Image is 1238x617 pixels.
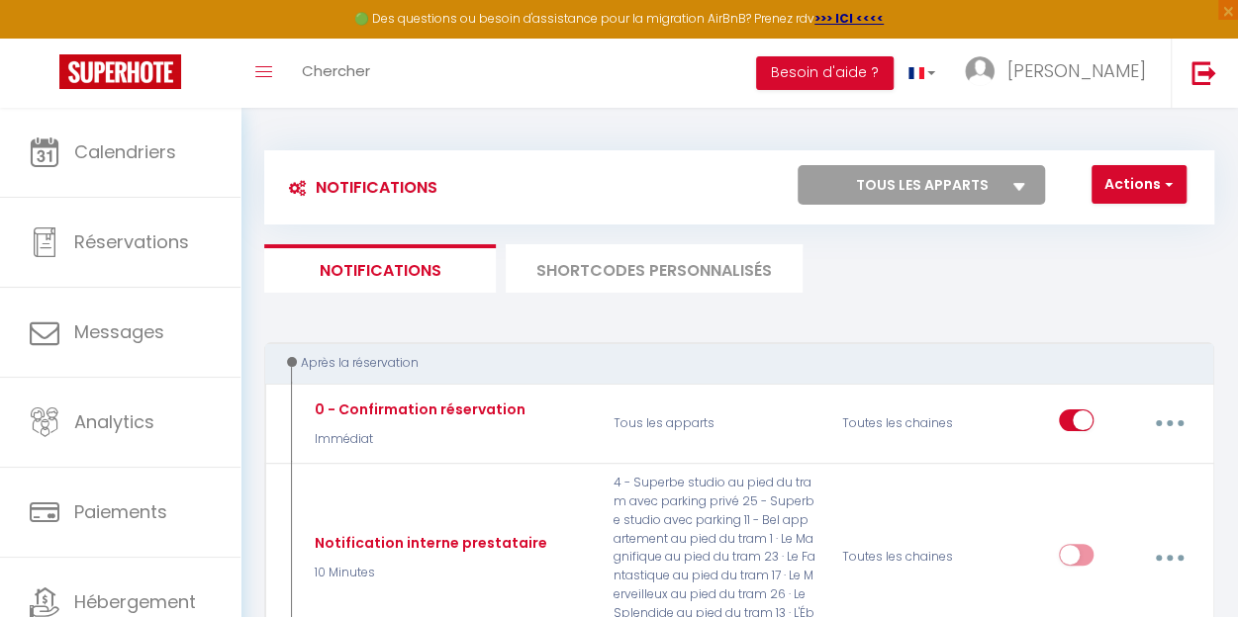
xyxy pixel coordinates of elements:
[310,430,525,449] p: Immédiat
[965,56,995,86] img: ...
[756,56,894,90] button: Besoin d'aide ?
[283,354,1179,373] div: Après la réservation
[1191,60,1216,85] img: logout
[287,39,385,108] a: Chercher
[74,409,154,434] span: Analytics
[1092,165,1187,205] button: Actions
[310,532,547,554] div: Notification interne prestataire
[310,398,525,420] div: 0 - Confirmation réservation
[814,10,884,27] a: >>> ICI <<<<
[74,229,189,254] span: Réservations
[74,589,196,614] span: Hébergement
[302,60,370,81] span: Chercher
[1007,58,1146,83] span: [PERSON_NAME]
[59,54,181,89] img: Super Booking
[74,499,167,524] span: Paiements
[279,165,437,210] h3: Notifications
[601,395,829,452] p: Tous les apparts
[828,395,981,452] div: Toutes les chaines
[264,244,496,293] li: Notifications
[950,39,1171,108] a: ... [PERSON_NAME]
[310,564,547,582] p: 10 Minutes
[506,244,803,293] li: SHORTCODES PERSONNALISÉS
[74,139,176,164] span: Calendriers
[74,319,164,344] span: Messages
